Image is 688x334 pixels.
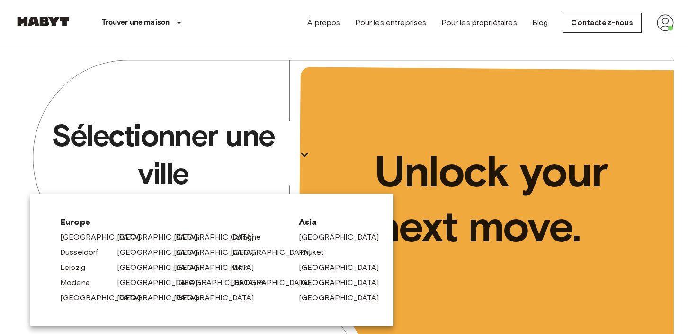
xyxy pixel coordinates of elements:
a: [GEOGRAPHIC_DATA] [60,232,150,243]
span: Asia [299,216,363,228]
a: Dusseldorf [60,247,108,258]
a: [GEOGRAPHIC_DATA] [174,262,264,273]
a: Modena [60,277,99,288]
span: Europe [60,216,284,228]
a: [GEOGRAPHIC_DATA] [117,232,207,243]
a: Milan [231,262,258,273]
a: [GEOGRAPHIC_DATA] [231,277,321,288]
a: [GEOGRAPHIC_DATA] [299,262,389,273]
a: [GEOGRAPHIC_DATA] [299,292,389,304]
a: [GEOGRAPHIC_DATA] [117,277,207,288]
a: [GEOGRAPHIC_DATA] [60,292,150,304]
a: [GEOGRAPHIC_DATA] [176,277,266,288]
a: Cologne [231,232,270,243]
a: Leipzig [60,262,95,273]
a: [GEOGRAPHIC_DATA] [299,277,389,288]
a: [GEOGRAPHIC_DATA] [174,232,264,243]
a: Phuket [299,247,333,258]
a: [GEOGRAPHIC_DATA] [117,262,207,273]
a: [GEOGRAPHIC_DATA] [117,247,207,258]
a: [GEOGRAPHIC_DATA] [174,292,264,304]
a: [GEOGRAPHIC_DATA] [231,247,321,258]
a: [GEOGRAPHIC_DATA] [117,292,207,304]
a: [GEOGRAPHIC_DATA] [299,232,389,243]
a: [GEOGRAPHIC_DATA] [174,247,264,258]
